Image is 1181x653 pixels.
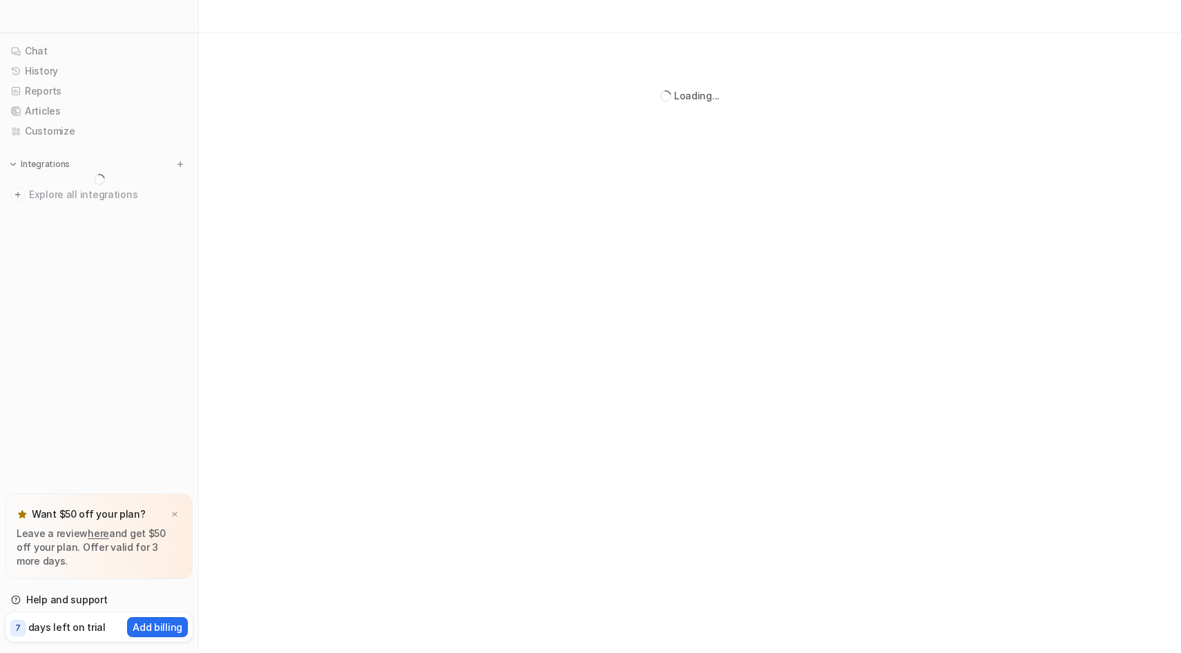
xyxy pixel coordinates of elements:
[6,61,193,81] a: History
[6,41,193,61] a: Chat
[11,188,25,202] img: explore all integrations
[6,185,193,204] a: Explore all integrations
[32,507,146,521] p: Want $50 off your plan?
[6,101,193,121] a: Articles
[674,88,720,103] div: Loading...
[6,590,193,610] a: Help and support
[6,157,74,171] button: Integrations
[6,81,193,101] a: Reports
[8,159,18,169] img: expand menu
[17,509,28,520] img: star
[29,184,187,206] span: Explore all integrations
[15,622,21,634] p: 7
[28,620,106,634] p: days left on trial
[175,159,185,169] img: menu_add.svg
[171,510,179,519] img: x
[133,620,182,634] p: Add billing
[17,527,182,568] p: Leave a review and get $50 off your plan. Offer valid for 3 more days.
[127,617,188,637] button: Add billing
[6,121,193,141] a: Customize
[21,159,70,170] p: Integrations
[88,527,109,539] a: here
